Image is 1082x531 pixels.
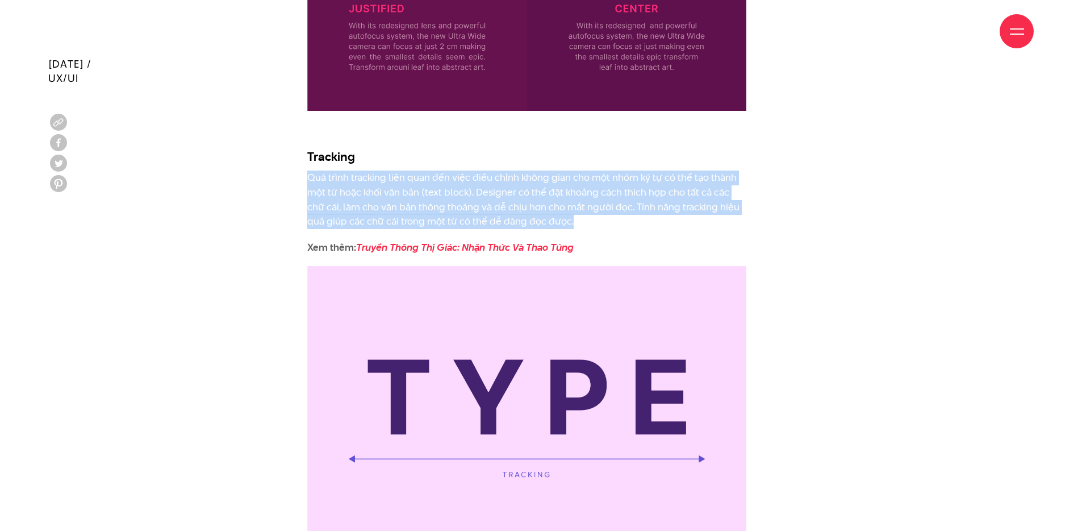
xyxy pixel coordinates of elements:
a: Truyền Thông Thị Giác: Nhận Thức Và Thao Túng [356,240,574,254]
p: Quá trình tracking liên quan đến việc điều chỉnh không gian cho một nhóm ký tự có thể tạo thành m... [307,171,746,229]
strong: Xem thêm: [307,240,574,254]
span: [DATE] / UX/UI [48,57,91,85]
h3: Tracking [307,148,746,165]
